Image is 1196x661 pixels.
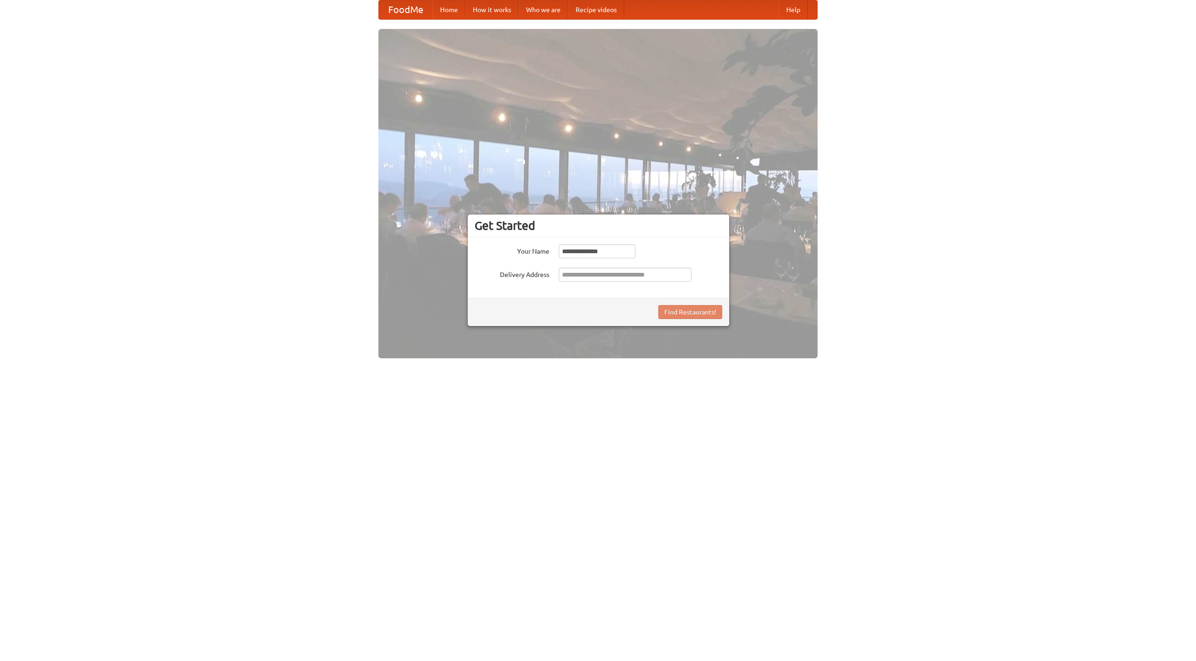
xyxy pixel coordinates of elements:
a: How it works [465,0,519,19]
button: Find Restaurants! [658,305,722,319]
a: Home [433,0,465,19]
label: Your Name [475,244,549,256]
label: Delivery Address [475,268,549,279]
h3: Get Started [475,219,722,233]
a: FoodMe [379,0,433,19]
a: Who we are [519,0,568,19]
a: Help [779,0,808,19]
a: Recipe videos [568,0,624,19]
